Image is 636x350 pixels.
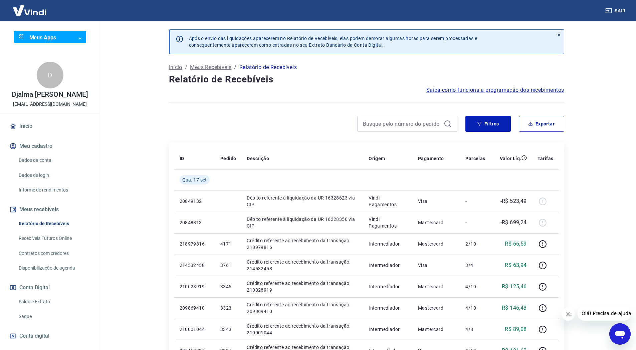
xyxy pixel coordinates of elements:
[16,247,92,260] a: Contratos com credores
[220,305,236,311] p: 3323
[13,101,87,108] p: [EMAIL_ADDRESS][DOMAIN_NAME]
[180,241,210,247] p: 218979816
[465,326,485,333] p: 4/8
[465,305,485,311] p: 4/10
[239,63,297,71] p: Relatório de Recebíveis
[465,219,485,226] p: -
[369,216,407,229] p: Vindi Pagamentos
[180,305,210,311] p: 209869410
[16,217,92,231] a: Relatório de Recebíveis
[418,305,455,311] p: Mastercard
[8,202,92,217] button: Meus recebíveis
[16,261,92,275] a: Disponibilização de agenda
[418,198,455,205] p: Visa
[505,325,526,333] p: R$ 89,08
[8,280,92,295] button: Conta Digital
[169,63,182,71] a: Início
[16,183,92,197] a: Informe de rendimentos
[369,195,407,208] p: Vindi Pagamentos
[500,197,527,205] p: -R$ 523,49
[247,280,358,293] p: Crédito referente ao recebimento da transação 210028919
[16,168,92,182] a: Dados de login
[180,155,184,162] p: ID
[369,305,407,311] p: Intermediador
[220,283,236,290] p: 3345
[180,326,210,333] p: 210001044
[180,262,210,269] p: 214532458
[369,262,407,269] p: Intermediador
[363,119,441,129] input: Busque pelo número do pedido
[578,306,631,321] iframe: Mensagem da empresa
[220,155,236,162] p: Pedido
[247,259,358,272] p: Crédito referente ao recebimento da transação 214532458
[418,155,444,162] p: Pagamento
[247,195,358,208] p: Débito referente à liquidação da UR 16328623 via CIP
[465,116,511,132] button: Filtros
[500,155,521,162] p: Valor Líq.
[247,301,358,315] p: Crédito referente ao recebimento da transação 209869410
[16,232,92,245] a: Recebíveis Futuros Online
[247,237,358,251] p: Crédito referente ao recebimento da transação 218979816
[247,155,269,162] p: Descrição
[465,198,485,205] p: -
[8,329,92,343] a: Conta digital
[182,177,207,183] span: Qua, 17 set
[426,86,564,94] a: Saiba como funciona a programação dos recebimentos
[189,35,477,48] p: Após o envio das liquidações aparecerem no Relatório de Recebíveis, elas podem demorar algumas ho...
[500,219,527,227] p: -R$ 699,24
[465,155,485,162] p: Parcelas
[609,323,631,345] iframe: Botão para abrir a janela de mensagens
[16,295,92,309] a: Saldo e Extrato
[465,283,485,290] p: 4/10
[505,261,526,269] p: R$ 63,94
[8,0,51,21] img: Vindi
[4,5,56,10] span: Olá! Precisa de ajuda?
[247,216,358,229] p: Débito referente à liquidação da UR 16328350 via CIP
[180,283,210,290] p: 210028919
[418,219,455,226] p: Mastercard
[12,91,88,98] p: Djalma [PERSON_NAME]
[465,241,485,247] p: 2/10
[19,331,49,341] span: Conta digital
[505,240,526,248] p: R$ 66,59
[220,262,236,269] p: 3761
[369,155,385,162] p: Origem
[538,155,554,162] p: Tarifas
[418,283,455,290] p: Mastercard
[16,153,92,167] a: Dados da conta
[369,241,407,247] p: Intermediador
[247,323,358,336] p: Crédito referente ao recebimento da transação 210001044
[16,310,92,323] a: Saque
[220,326,236,333] p: 3343
[562,307,575,321] iframe: Fechar mensagem
[234,63,236,71] p: /
[418,262,455,269] p: Visa
[418,241,455,247] p: Mastercard
[369,283,407,290] p: Intermediador
[220,241,236,247] p: 4171
[465,262,485,269] p: 3/4
[502,283,527,291] p: R$ 125,46
[37,62,63,88] div: D
[8,139,92,153] button: Meu cadastro
[185,63,187,71] p: /
[180,198,210,205] p: 20849132
[418,326,455,333] p: Mastercard
[369,326,407,333] p: Intermediador
[190,63,231,71] a: Meus Recebíveis
[180,219,210,226] p: 20848813
[604,5,628,17] button: Sair
[519,116,564,132] button: Exportar
[8,119,92,133] a: Início
[169,73,564,86] h4: Relatório de Recebíveis
[502,304,527,312] p: R$ 146,43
